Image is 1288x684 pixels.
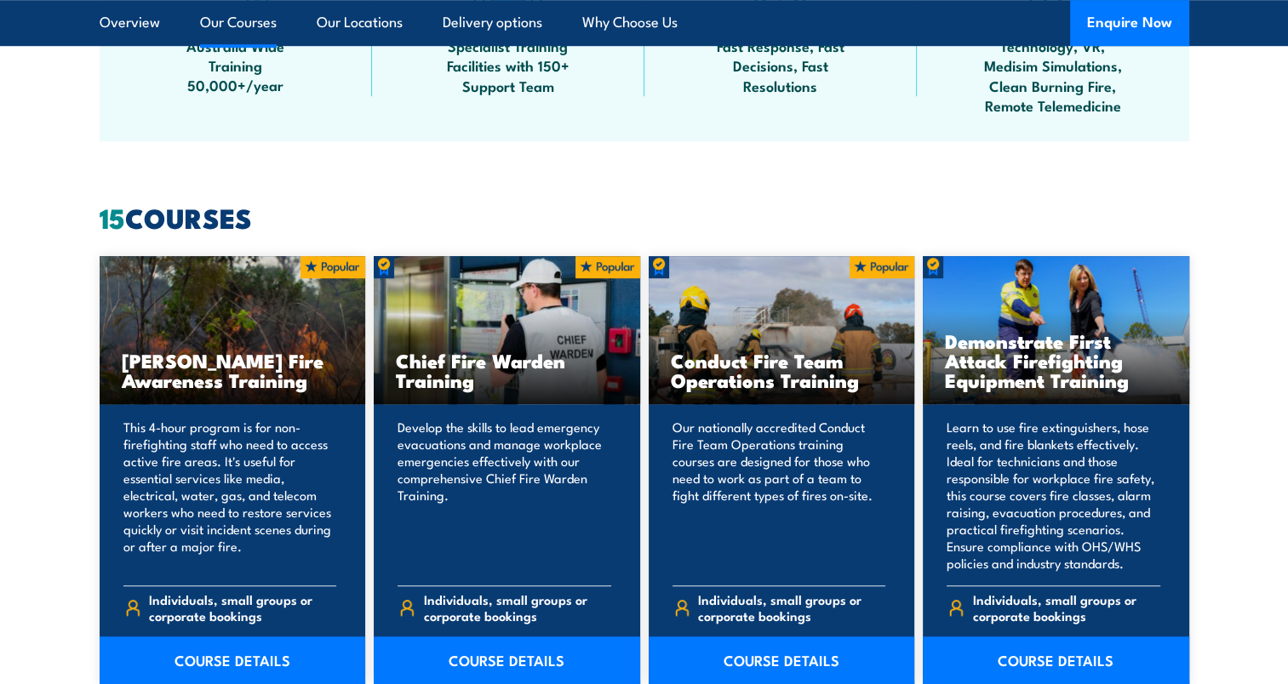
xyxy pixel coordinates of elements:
[673,419,886,572] p: Our nationally accredited Conduct Fire Team Operations training courses are designed for those wh...
[649,636,915,684] a: COURSE DETAILS
[973,591,1160,624] span: Individuals, small groups or corporate bookings
[396,351,618,390] h3: Chief Fire Warden Training
[149,591,336,624] span: Individuals, small groups or corporate bookings
[947,419,1160,572] p: Learn to use fire extinguishers, hose reels, and fire blankets effectively. Ideal for technicians...
[159,36,312,95] span: Australia Wide Training 50,000+/year
[432,36,585,95] span: Specialist Training Facilities with 150+ Support Team
[123,419,337,572] p: This 4-hour program is for non-firefighting staff who need to access active fire areas. It's usef...
[976,36,1130,116] span: Technology, VR, Medisim Simulations, Clean Burning Fire, Remote Telemedicine
[100,636,366,684] a: COURSE DETAILS
[704,36,857,95] span: Fast Response, Fast Decisions, Fast Resolutions
[100,205,1189,229] h2: COURSES
[374,636,640,684] a: COURSE DETAILS
[698,591,885,624] span: Individuals, small groups or corporate bookings
[945,331,1167,390] h3: Demonstrate First Attack Firefighting Equipment Training
[923,636,1189,684] a: COURSE DETAILS
[398,419,611,572] p: Develop the skills to lead emergency evacuations and manage workplace emergencies effectively wit...
[100,196,125,238] strong: 15
[122,351,344,390] h3: [PERSON_NAME] Fire Awareness Training
[671,351,893,390] h3: Conduct Fire Team Operations Training
[424,591,611,624] span: Individuals, small groups or corporate bookings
